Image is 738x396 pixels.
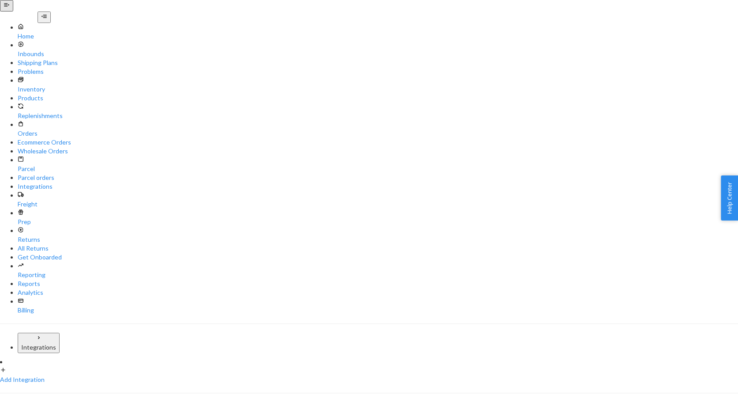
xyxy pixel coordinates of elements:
[21,343,56,352] div: Integrations
[18,156,738,173] a: Parcel
[18,129,738,138] div: Orders
[18,226,738,244] a: Returns
[18,120,738,138] a: Orders
[18,253,738,262] a: Get Onboarded
[18,32,738,41] div: Home
[18,200,738,209] div: Freight
[18,41,738,58] a: Inbounds
[18,94,738,103] a: Products
[18,270,738,279] div: Reporting
[721,175,738,221] button: Help Center
[18,103,738,120] a: Replenishments
[18,182,738,191] a: Integrations
[18,138,738,147] a: Ecommerce Orders
[18,191,738,209] a: Freight
[18,58,738,67] a: Shipping Plans
[18,297,738,315] a: Billing
[18,306,738,315] div: Billing
[38,11,51,23] button: Close Navigation
[18,85,738,94] div: Inventory
[18,164,738,173] div: Parcel
[18,23,738,41] a: Home
[18,49,738,58] div: Inbounds
[18,76,738,94] a: Inventory
[18,209,738,226] a: Prep
[18,235,738,244] div: Returns
[18,262,738,279] a: Reporting
[18,217,738,226] div: Prep
[18,288,738,297] a: Analytics
[18,111,738,120] div: Replenishments
[18,244,738,253] a: All Returns
[18,173,738,182] a: Parcel orders
[18,333,60,353] button: Integrations
[18,67,738,76] a: Problems
[18,279,738,288] a: Reports
[18,147,738,156] a: Wholesale Orders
